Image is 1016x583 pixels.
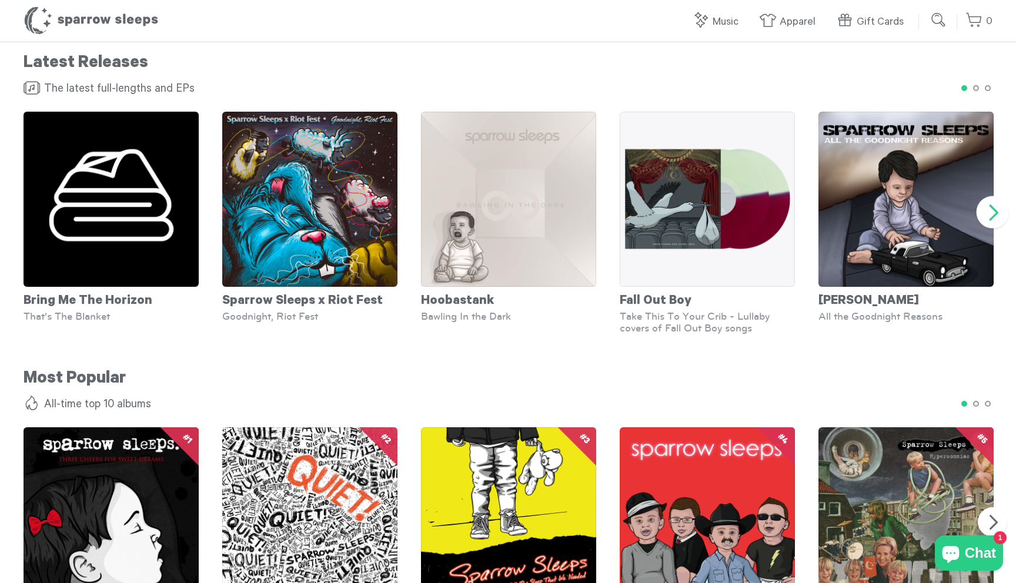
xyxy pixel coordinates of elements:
img: Nickelback-AllTheGoodnightReasons-Cover_1_grande.png [818,112,994,287]
h4: The latest full-lengths and EPs [24,81,992,99]
button: 1 of 3 [957,397,969,408]
a: Music [692,9,744,35]
img: SS_FUTST_SSEXCLUSIVE_6d2c3e95-2d39-4810-a4f6-2e3a860c2b91_grande.png [620,112,795,287]
img: RiotFestCover2025_f0c3ff46-2987-413d-b2a7-3322b85762af_grande.jpg [222,112,397,287]
button: 3 of 3 [981,81,992,93]
inbox-online-store-chat: Shopify online store chat [931,535,1007,574]
div: [PERSON_NAME] [818,287,994,310]
button: 1 of 3 [957,81,969,93]
a: Hoobastank Bawling In the Dark [421,112,596,322]
h1: Sparrow Sleeps [24,6,159,35]
div: Sparrow Sleeps x Riot Fest [222,287,397,310]
button: 2 of 3 [969,397,981,408]
div: All the Goodnight Reasons [818,310,994,322]
div: Goodnight, Riot Fest [222,310,397,322]
a: Gift Cards [836,9,910,35]
button: Next [977,196,1009,229]
a: Fall Out Boy Take This To Your Crib - Lullaby covers of Fall Out Boy songs [620,112,795,334]
img: Hoobastank_-_Bawling_In_The_Dark_-_Cover_3000x3000_c6cbc220-6762-4f53-8157-d43f2a1c9256_grande.jpg [421,112,596,287]
div: Bawling In the Dark [421,310,596,322]
div: Take This To Your Crib - Lullaby covers of Fall Out Boy songs [620,310,795,334]
button: Next [978,507,1007,537]
div: Bring Me The Horizon [24,287,199,310]
a: Bring Me The Horizon That's The Blanket [24,112,199,322]
h2: Latest Releases [24,53,992,75]
a: Apparel [759,9,821,35]
h2: Most Popular [24,369,992,391]
a: 0 [965,9,992,34]
div: That's The Blanket [24,310,199,322]
h4: All-time top 10 albums [24,397,992,414]
div: Hoobastank [421,287,596,310]
button: 3 of 3 [981,397,992,408]
a: [PERSON_NAME] All the Goodnight Reasons [818,112,994,322]
input: Submit [927,8,951,32]
a: Sparrow Sleeps x Riot Fest Goodnight, Riot Fest [222,112,397,322]
div: Fall Out Boy [620,287,795,310]
button: 2 of 3 [969,81,981,93]
img: BringMeTheHorizon-That_sTheBlanket-Cover_grande.png [24,112,199,287]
